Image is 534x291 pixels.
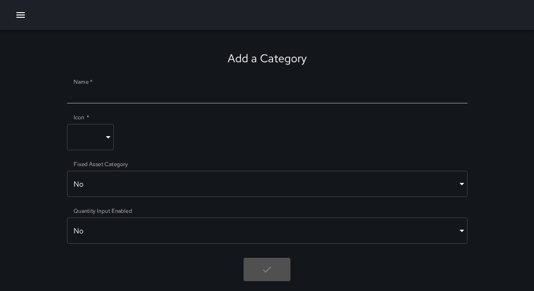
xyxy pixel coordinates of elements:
div: No [67,171,467,197]
label: Icon [74,113,89,121]
label: Fixed Asset Category [74,160,128,168]
div: No [67,218,467,244]
div: Add a Category [228,51,307,65]
label: Quantity Input Enabled [74,207,132,215]
label: Name [74,78,92,86]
